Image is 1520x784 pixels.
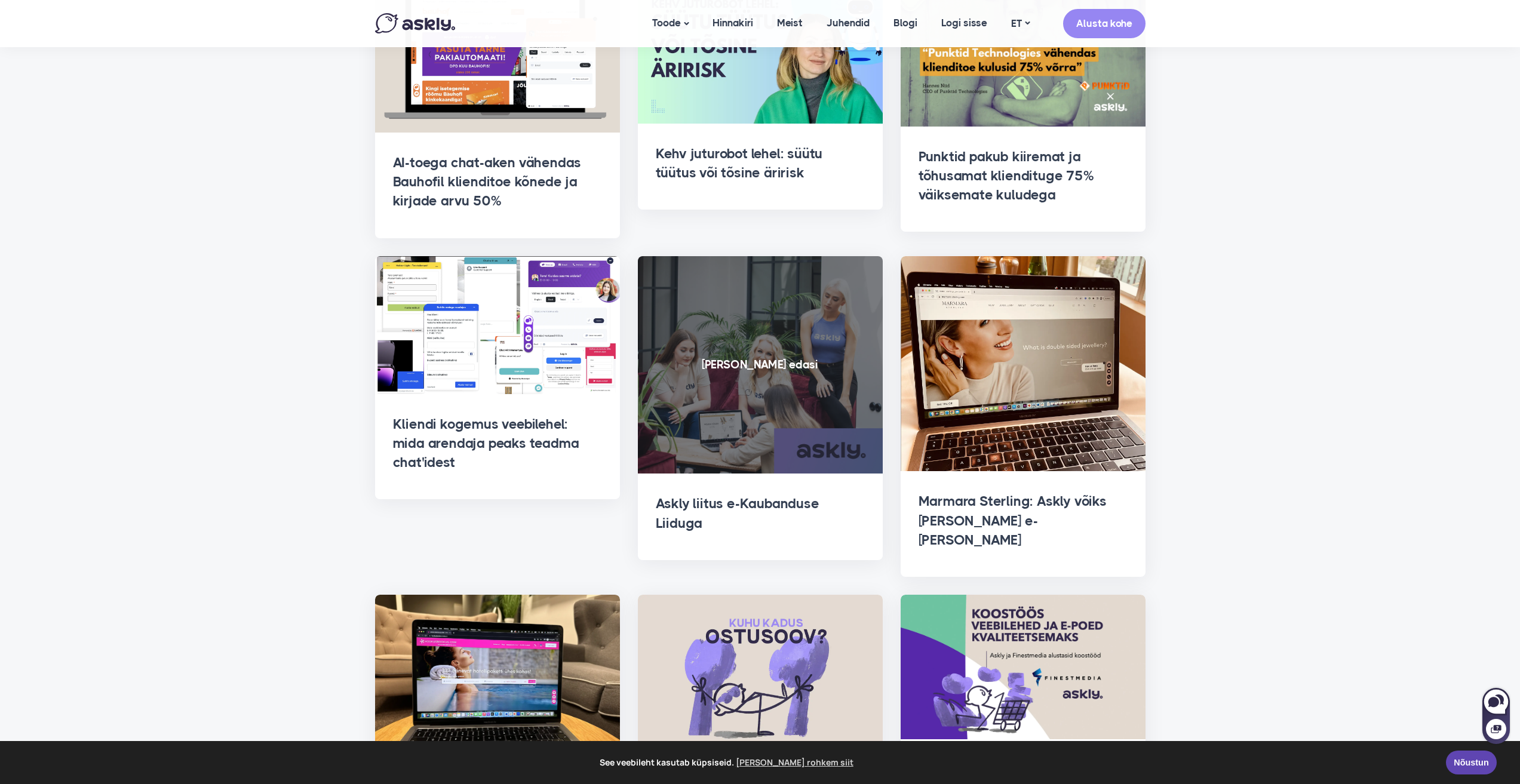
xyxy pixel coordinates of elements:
[1063,9,1146,38] a: Alusta kohe
[656,146,823,181] a: Kehv juturobot lehel: süütu tüütus või tõsine äririsk
[393,155,582,209] a: AI-toega chat-aken vähendas Bauhofil klienditoe kõnede ja kirjade arvu 50%
[1446,751,1497,774] a: Nõustun
[919,149,1094,203] a: Punktid pakub kiiremat ja tõhusamat kliendituge 75% väiksemate kuludega
[375,13,455,33] img: Askly
[999,15,1042,32] a: ET
[393,416,579,471] a: Kliendi kogemus veebilehel: mida arendaja peaks teadma chat'idest
[17,754,1438,771] span: See veebileht kasutab küpsiseid.
[656,496,819,531] a: Askly liitus e-Kaubanduse Liiduga
[1481,685,1511,745] iframe: Askly chat
[734,754,855,771] a: learn more about cookies
[919,493,1107,548] a: Marmara Sterling: Askly võiks [PERSON_NAME] e-[PERSON_NAME]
